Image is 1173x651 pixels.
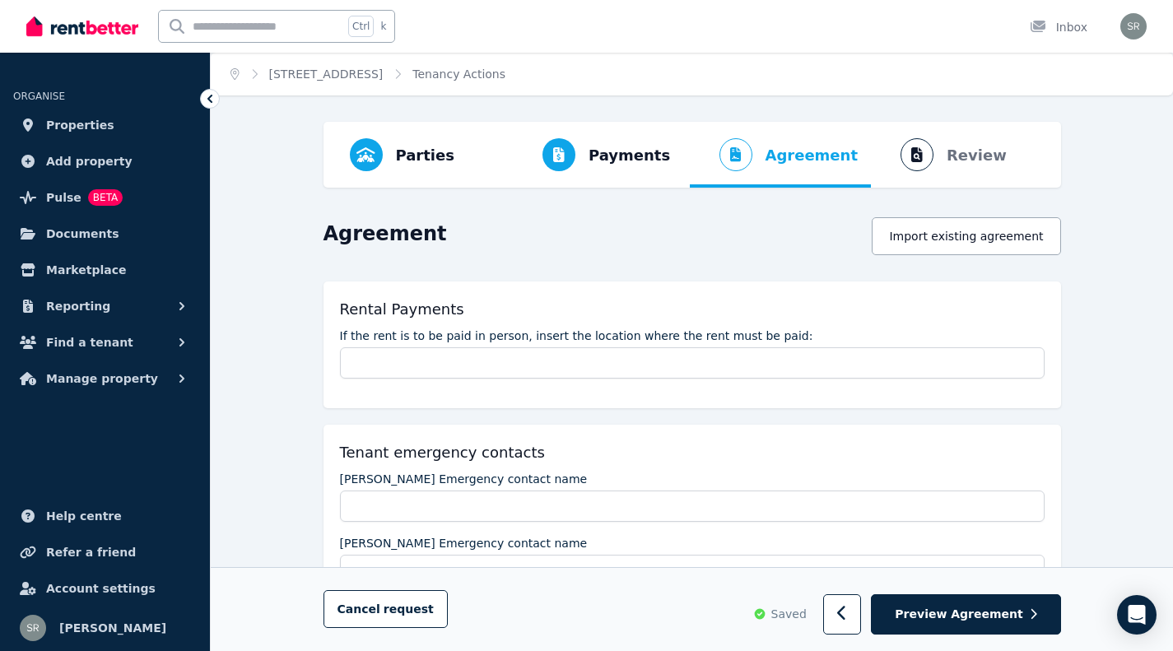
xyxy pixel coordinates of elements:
span: Find a tenant [46,332,133,352]
a: Add property [13,145,197,178]
nav: Progress [324,122,1061,188]
button: Reporting [13,290,197,323]
span: Refer a friend [46,542,136,562]
a: Refer a friend [13,536,197,569]
span: Payments [589,144,670,167]
button: Cancelrequest [324,591,448,629]
button: Agreement [690,122,872,188]
span: Help centre [46,506,122,526]
button: Parties [337,122,468,188]
span: BETA [88,189,123,206]
button: Find a tenant [13,326,197,359]
span: Reporting [46,296,110,316]
div: Inbox [1030,19,1087,35]
a: Documents [13,217,197,250]
span: Agreement [766,144,859,167]
label: [PERSON_NAME] Emergency contact name [340,471,588,487]
span: Ctrl [348,16,374,37]
h5: Tenant emergency contacts [340,441,545,464]
span: Properties [46,115,114,135]
button: Import existing agreement [872,217,1060,255]
span: Marketplace [46,260,126,280]
a: PulseBETA [13,181,197,214]
button: Payments [513,122,683,188]
span: request [384,602,434,618]
img: Sasha Ristic [20,615,46,641]
span: ORGANISE [13,91,65,102]
span: Documents [46,224,119,244]
a: Account settings [13,572,197,605]
label: [PERSON_NAME] Emergency contact name [340,535,588,551]
a: Marketplace [13,253,197,286]
a: Properties [13,109,197,142]
span: Manage property [46,369,158,388]
span: k [380,20,386,33]
span: Parties [396,144,454,167]
span: Cancel [337,603,434,616]
a: [STREET_ADDRESS] [269,67,384,81]
h1: Agreement [324,221,447,247]
label: If the rent is to be paid in person, insert the location where the rent must be paid: [340,328,813,344]
div: Open Intercom Messenger [1117,595,1157,635]
nav: Breadcrumb [211,53,525,95]
span: Preview Agreement [895,607,1022,623]
span: [PERSON_NAME] [59,618,166,638]
h5: Rental Payments [340,298,464,321]
img: Sasha Ristic [1120,13,1147,40]
span: Tenancy Actions [412,66,505,82]
button: Preview Agreement [871,595,1060,635]
button: Manage property [13,362,197,395]
span: Saved [771,607,807,623]
span: Account settings [46,579,156,598]
a: Help centre [13,500,197,532]
span: Add property [46,151,133,171]
span: Pulse [46,188,81,207]
img: RentBetter [26,14,138,39]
